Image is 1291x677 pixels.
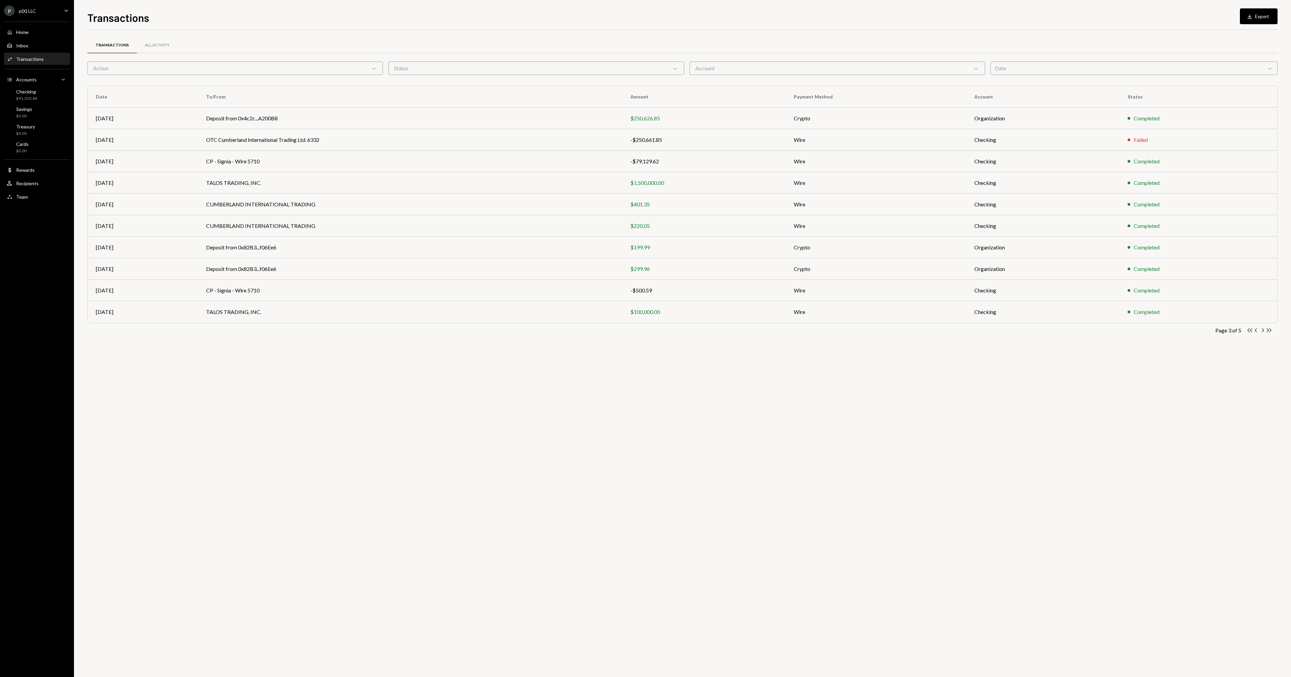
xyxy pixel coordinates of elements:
button: Export [1240,8,1278,24]
div: Team [16,194,28,200]
td: Wire [786,301,967,323]
div: [DATE] [96,222,190,230]
div: Transactions [95,42,129,48]
div: Action [87,62,383,75]
td: TALOS TRADING, INC. [198,301,622,323]
div: [DATE] [96,179,190,187]
div: $0.00 [16,131,35,136]
div: [DATE] [96,136,190,144]
div: [DATE] [96,114,190,122]
td: Organization [966,108,1120,129]
div: Savings [16,106,32,112]
div: $220.05 [630,222,777,230]
div: P [4,5,15,16]
div: [DATE] [96,243,190,251]
a: Accounts [4,73,70,85]
td: Checking [966,280,1120,301]
td: Crypto [786,237,967,258]
a: Transactions [87,37,137,54]
td: Crypto [786,108,967,129]
div: $0.00 [16,148,29,154]
div: Completed [1134,157,1160,165]
div: Completed [1134,286,1160,294]
div: Completed [1134,222,1160,230]
div: Recipients [16,181,39,186]
div: Cards [16,141,29,147]
div: [DATE] [96,286,190,294]
td: Wire [786,172,967,194]
div: Home [16,29,29,35]
div: [DATE] [96,308,190,316]
a: Inbox [4,39,70,51]
td: Organization [966,237,1120,258]
div: $401.35 [630,200,777,208]
a: Transactions [4,53,70,65]
td: Checking [966,215,1120,237]
div: $1,500,000.00 [630,179,777,187]
div: Status [388,62,684,75]
td: Wire [786,129,967,151]
td: Checking [966,172,1120,194]
a: Home [4,26,70,38]
td: CP - Signia - Wire 5710 [198,151,622,172]
div: Rewards [16,167,35,173]
div: -$500.59 [630,286,777,294]
td: Wire [786,280,967,301]
div: [DATE] [96,200,190,208]
th: Date [88,86,198,108]
div: [DATE] [96,157,190,165]
div: Page 3 of 5 [1215,327,1241,333]
div: Completed [1134,243,1160,251]
div: $299.96 [630,265,777,273]
div: Account [690,62,985,75]
a: Cards$0.00 [4,139,70,155]
h1: Transactions [87,11,149,24]
td: TALOS TRADING, INC. [198,172,622,194]
a: Savings$0.00 [4,104,70,120]
a: All Activity [137,37,178,54]
td: Checking [966,194,1120,215]
div: Failed [1134,136,1148,144]
td: Deposit from 0x82B3...f06Ee6 [198,237,622,258]
th: Account [966,86,1120,108]
div: Treasury [16,124,35,129]
a: Treasury$0.00 [4,122,70,138]
div: Transactions [16,56,44,62]
div: Completed [1134,200,1160,208]
div: $199.99 [630,243,777,251]
a: Team [4,191,70,203]
td: CP - Signia - Wire 5710 [198,280,622,301]
div: -$79,129.62 [630,157,777,165]
th: Payment Method [786,86,967,108]
div: $0.00 [16,113,32,119]
div: p(X) LLC [19,8,36,14]
td: OTC Cumberland International Trading Ltd. 6332 [198,129,622,151]
div: $91,330.44 [16,96,37,102]
td: CUMBERLAND INTERNATIONAL TRADING [198,194,622,215]
th: Amount [622,86,785,108]
div: $250,626.85 [630,114,777,122]
div: [DATE] [96,265,190,273]
a: Rewards [4,164,70,176]
td: Checking [966,129,1120,151]
td: Wire [786,194,967,215]
div: Accounts [16,77,37,82]
td: Checking [966,301,1120,323]
td: Crypto [786,258,967,280]
div: Completed [1134,114,1160,122]
div: Date [990,62,1278,75]
div: Completed [1134,308,1160,316]
td: Checking [966,151,1120,172]
td: Wire [786,151,967,172]
a: Recipients [4,177,70,189]
div: Completed [1134,265,1160,273]
div: -$250,661.85 [630,136,777,144]
div: Inbox [16,43,28,48]
td: Deposit from 0x4c2c...A200B8 [198,108,622,129]
th: To/From [198,86,622,108]
div: $100,000.00 [630,308,777,316]
div: All Activity [145,42,169,48]
td: Deposit from 0x82B3...f06Ee6 [198,258,622,280]
td: Organization [966,258,1120,280]
div: Checking [16,89,37,94]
